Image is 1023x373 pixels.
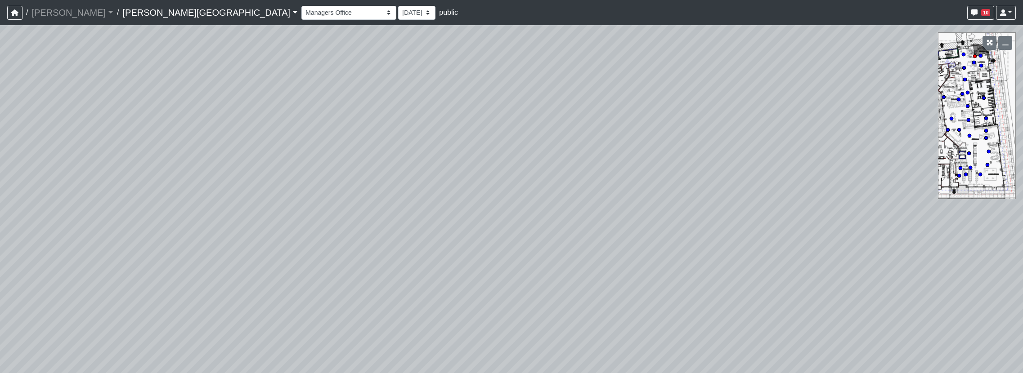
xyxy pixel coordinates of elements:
span: / [113,4,122,22]
span: 10 [981,9,990,16]
a: [PERSON_NAME] [31,4,113,22]
span: / [22,4,31,22]
button: 10 [967,6,994,20]
iframe: Ybug feedback widget [7,355,60,373]
span: public [439,9,458,16]
a: [PERSON_NAME][GEOGRAPHIC_DATA] [122,4,298,22]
